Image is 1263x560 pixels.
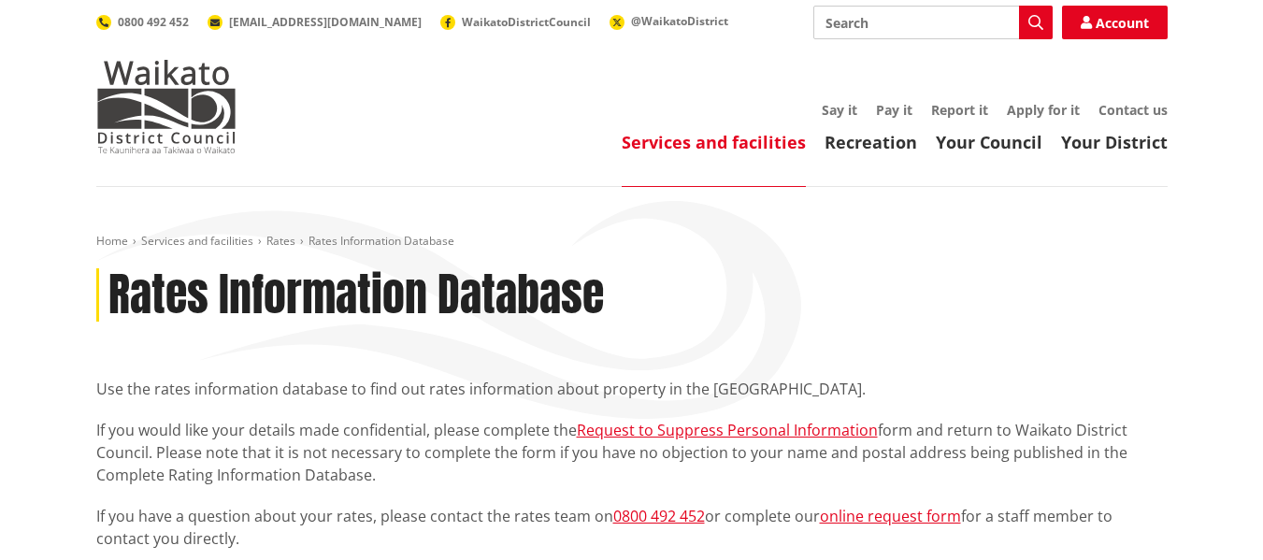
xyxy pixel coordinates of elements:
p: Use the rates information database to find out rates information about property in the [GEOGRAPHI... [96,378,1168,400]
span: 0800 492 452 [118,14,189,30]
a: Account [1062,6,1168,39]
span: Rates Information Database [309,233,454,249]
img: Waikato District Council - Te Kaunihera aa Takiwaa o Waikato [96,60,237,153]
a: Say it [822,101,857,119]
a: Services and facilities [141,233,253,249]
span: [EMAIL_ADDRESS][DOMAIN_NAME] [229,14,422,30]
a: Recreation [825,131,917,153]
a: Your District [1061,131,1168,153]
a: Services and facilities [622,131,806,153]
a: Home [96,233,128,249]
a: [EMAIL_ADDRESS][DOMAIN_NAME] [208,14,422,30]
a: @WaikatoDistrict [610,13,728,29]
a: Contact us [1098,101,1168,119]
a: Your Council [936,131,1042,153]
a: 0800 492 452 [613,506,705,526]
a: Rates [266,233,295,249]
p: If you have a question about your rates, please contact the rates team on or complete our for a s... [96,505,1168,550]
p: If you would like your details made confidential, please complete the form and return to Waikato ... [96,419,1168,486]
a: WaikatoDistrictCouncil [440,14,591,30]
h1: Rates Information Database [108,268,604,323]
span: @WaikatoDistrict [631,13,728,29]
a: 0800 492 452 [96,14,189,30]
span: WaikatoDistrictCouncil [462,14,591,30]
a: online request form [820,506,961,526]
a: Pay it [876,101,912,119]
nav: breadcrumb [96,234,1168,250]
a: Report it [931,101,988,119]
a: Apply for it [1007,101,1080,119]
input: Search input [813,6,1053,39]
a: Request to Suppress Personal Information [577,420,878,440]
